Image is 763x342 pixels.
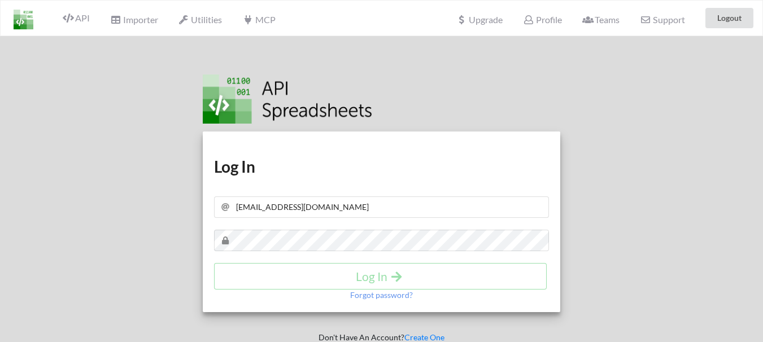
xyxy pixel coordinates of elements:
span: API [63,12,90,23]
span: Upgrade [456,15,503,24]
span: Teams [582,14,620,25]
span: Profile [523,14,561,25]
p: Forgot password? [350,290,413,301]
span: Utilities [178,14,222,25]
img: Logo.png [203,74,372,124]
img: LogoIcon.png [14,10,33,29]
h1: Log In [214,156,549,177]
button: Logout [705,8,753,28]
a: Create One [404,332,444,342]
span: MCP [242,14,275,25]
span: Support [640,15,684,24]
span: Importer [110,14,158,25]
input: Your Email [214,196,549,218]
